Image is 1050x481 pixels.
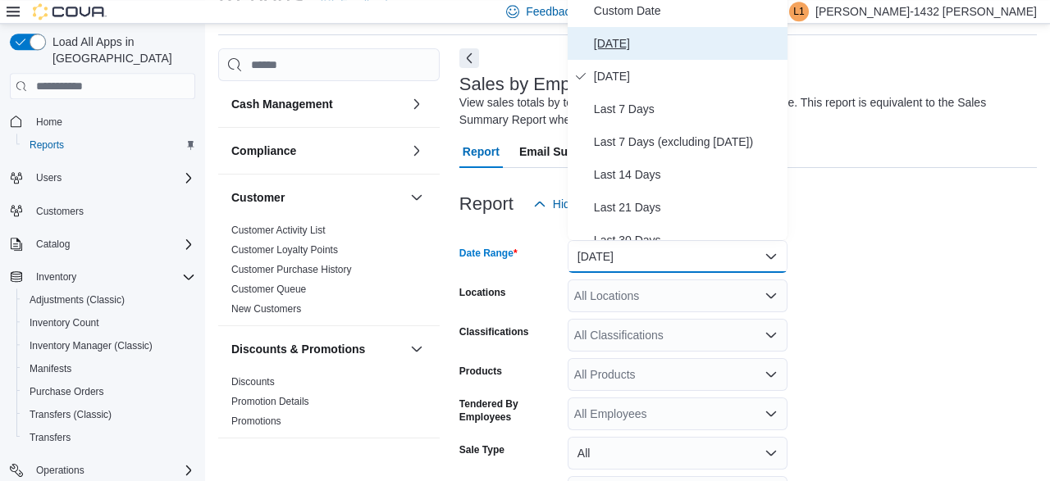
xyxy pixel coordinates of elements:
h3: Compliance [231,143,296,159]
span: Inventory Manager (Classic) [23,336,195,356]
button: Users [30,168,68,188]
span: Inventory Count [23,313,195,333]
button: Discounts & Promotions [231,341,404,357]
span: L1 [793,2,804,21]
label: Classifications [459,325,529,338]
button: Purchase Orders [16,380,202,403]
a: Manifests [23,359,78,379]
h3: Discounts & Promotions [231,341,365,357]
span: Last 7 Days [594,99,781,119]
span: Last 30 Days [594,230,781,250]
div: Lacy-1432 Manning [789,2,809,21]
span: [DATE] [594,66,781,86]
button: Catalog [30,234,76,254]
div: Discounts & Promotions [218,372,440,438]
a: Customers [30,202,90,221]
a: Home [30,112,69,132]
span: Operations [36,464,84,477]
span: Transfers [30,431,71,444]
h3: Customer [231,189,285,206]
label: Locations [459,286,506,299]
button: Compliance [407,141,427,161]
span: Catalog [36,238,70,251]
span: Discounts [231,375,275,388]
button: Inventory Manager (Classic) [16,334,202,357]
button: Customer [407,188,427,207]
a: Inventory Manager (Classic) [23,336,159,356]
span: Email Subscription [519,135,623,168]
span: Adjustments (Classic) [23,290,195,310]
button: Compliance [231,143,404,159]
label: Date Range [459,247,518,260]
span: Customers [36,205,84,218]
a: Customer Loyalty Points [231,244,338,256]
a: Customer Purchase History [231,264,352,275]
p: [PERSON_NAME]-1432 [PERSON_NAME] [815,2,1037,21]
span: Inventory Manager (Classic) [30,339,153,352]
a: Promotions [231,415,281,427]
button: Discounts & Promotions [407,339,427,359]
span: Catalog [30,234,195,254]
span: Customers [30,201,195,221]
button: Next [459,48,479,68]
span: Load All Apps in [GEOGRAPHIC_DATA] [46,34,195,66]
span: Inventory [30,267,195,287]
span: Reports [23,135,195,155]
img: Cova [33,3,107,20]
h3: Report [459,194,514,214]
span: Customer Loyalty Points [231,243,338,256]
span: Transfers [23,428,195,447]
button: [DATE] [568,240,787,273]
button: Manifests [16,357,202,380]
div: View sales totals by tendered employee for a specified date range. This report is equivalent to t... [459,94,1029,129]
button: All [568,437,787,470]
button: Home [3,109,202,133]
button: Transfers (Classic) [16,403,202,426]
a: Reports [23,135,71,155]
button: Customer [231,189,404,206]
span: Report [463,135,500,168]
button: Inventory [3,265,202,288]
span: Inventory Count [30,316,99,329]
button: Users [3,166,202,189]
span: Promotions [231,415,281,428]
button: Open list of options [765,368,778,381]
label: Sale Type [459,443,504,456]
span: Last 21 Days [594,197,781,217]
span: Customer Queue [231,283,306,296]
a: Transfers [23,428,77,447]
span: Customer Activity List [231,224,326,237]
button: Cash Management [231,96,404,112]
button: Cash Management [407,94,427,114]
span: New Customers [231,302,301,315]
span: Hide Parameters [553,196,639,212]
span: Home [30,111,195,131]
span: Manifests [23,359,195,379]
button: Inventory [30,267,83,287]
span: Users [30,168,195,188]
button: Transfers [16,426,202,449]
span: Adjustments (Classic) [30,293,125,306]
a: Customer Activity List [231,225,326,236]
button: Hide Parameters [527,188,646,220]
span: Promotion Details [231,395,309,408]
button: Reports [16,134,202,157]
a: New Customers [231,303,301,315]
span: Customer Purchase History [231,263,352,276]
button: Open list of options [765,407,778,420]
span: [DATE] [594,34,781,53]
h3: Sales by Employee (Tendered) [459,75,706,94]
span: Custom Date [594,1,781,20]
button: Adjustments (Classic) [16,288,202,311]
span: Last 14 Days [594,165,781,184]
span: Operations [30,461,195,480]
a: Inventory Count [23,313,106,333]
span: Reports [30,138,64,152]
button: Operations [30,461,91,480]
span: Feedback [526,3,576,20]
span: Transfers (Classic) [23,405,195,424]
span: Inventory [36,270,76,284]
span: Purchase Orders [30,385,104,398]
a: Discounts [231,376,275,388]
span: Manifests [30,362,71,375]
